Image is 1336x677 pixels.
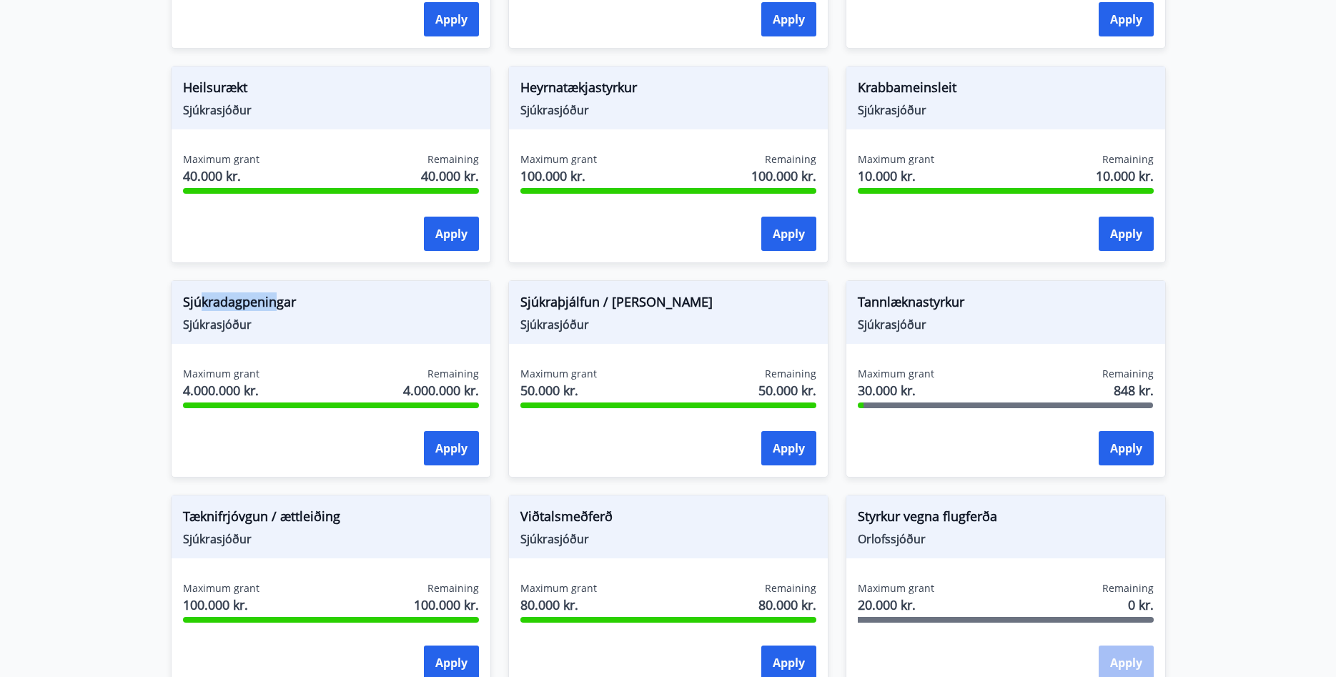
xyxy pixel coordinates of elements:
[1114,381,1154,400] span: 848 kr.
[1099,217,1154,251] button: Apply
[858,78,1154,102] span: Krabbameinsleit
[765,581,816,596] span: Remaining
[858,102,1154,118] span: Sjúkrasjóður
[183,531,479,547] span: Sjúkrasjóður
[427,367,479,381] span: Remaining
[858,152,934,167] span: Maximum grant
[858,292,1154,317] span: Tannlæknastyrkur
[421,167,479,185] span: 40.000 kr.
[761,2,816,36] button: Apply
[183,317,479,332] span: Sjúkrasjóður
[520,167,597,185] span: 100.000 kr.
[761,431,816,465] button: Apply
[427,581,479,596] span: Remaining
[520,78,816,102] span: Heyrnatækjastyrkur
[858,581,934,596] span: Maximum grant
[183,292,479,317] span: Sjúkradagpeningar
[758,596,816,614] span: 80.000 kr.
[858,381,934,400] span: 30.000 kr.
[1096,167,1154,185] span: 10.000 kr.
[858,507,1154,531] span: Styrkur vegna flugferða
[183,167,259,185] span: 40.000 kr.
[183,381,259,400] span: 4.000.000 kr.
[1128,596,1154,614] span: 0 kr.
[520,317,816,332] span: Sjúkrasjóður
[183,581,259,596] span: Maximum grant
[424,2,479,36] button: Apply
[520,507,816,531] span: Viðtalsmeðferð
[414,596,479,614] span: 100.000 kr.
[858,317,1154,332] span: Sjúkrasjóður
[183,507,479,531] span: Tæknifrjóvgun / ættleiðing
[858,596,934,614] span: 20.000 kr.
[1102,152,1154,167] span: Remaining
[858,367,934,381] span: Maximum grant
[520,596,597,614] span: 80.000 kr.
[403,381,479,400] span: 4.000.000 kr.
[183,152,259,167] span: Maximum grant
[520,292,816,317] span: Sjúkraþjálfun / [PERSON_NAME]
[183,367,259,381] span: Maximum grant
[424,431,479,465] button: Apply
[1102,581,1154,596] span: Remaining
[520,367,597,381] span: Maximum grant
[520,381,597,400] span: 50.000 kr.
[765,367,816,381] span: Remaining
[758,381,816,400] span: 50.000 kr.
[520,581,597,596] span: Maximum grant
[424,217,479,251] button: Apply
[427,152,479,167] span: Remaining
[858,531,1154,547] span: Orlofssjóður
[765,152,816,167] span: Remaining
[183,596,259,614] span: 100.000 kr.
[761,217,816,251] button: Apply
[183,102,479,118] span: Sjúkrasjóður
[751,167,816,185] span: 100.000 kr.
[1102,367,1154,381] span: Remaining
[183,78,479,102] span: Heilsurækt
[520,531,816,547] span: Sjúkrasjóður
[858,167,934,185] span: 10.000 kr.
[1099,2,1154,36] button: Apply
[520,152,597,167] span: Maximum grant
[520,102,816,118] span: Sjúkrasjóður
[1099,431,1154,465] button: Apply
